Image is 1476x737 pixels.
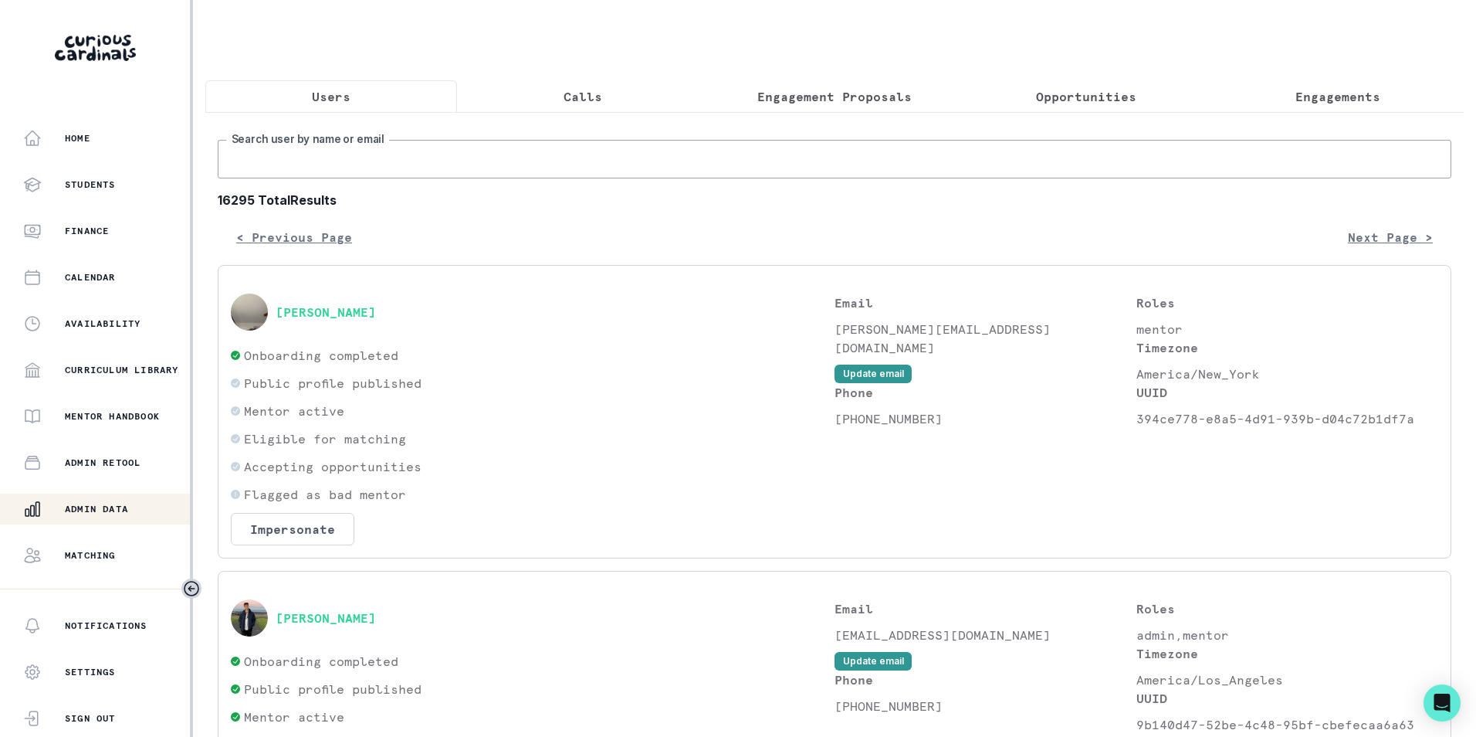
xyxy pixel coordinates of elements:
[244,485,406,504] p: Flagged as bad mentor
[1424,684,1461,722] div: Open Intercom Messenger
[65,712,116,725] p: Sign Out
[1136,365,1438,383] p: America/New_York
[757,87,912,106] p: Engagement Proposals
[1036,87,1136,106] p: Opportunities
[834,409,1136,428] p: [PHONE_NUMBER]
[834,599,1136,618] p: Email
[276,304,376,320] button: [PERSON_NAME]
[834,320,1136,357] p: [PERSON_NAME][EMAIL_ADDRESS][DOMAIN_NAME]
[244,402,344,420] p: Mentor active
[65,549,116,562] p: Matching
[1295,87,1380,106] p: Engagements
[244,680,421,698] p: Public profile published
[1329,222,1451,253] button: Next Page >
[834,697,1136,715] p: [PHONE_NUMBER]
[276,610,376,626] button: [PERSON_NAME]
[1136,644,1438,663] p: Timezone
[312,87,350,106] p: Users
[1136,338,1438,357] p: Timezone
[834,365,912,383] button: Update email
[1136,383,1438,402] p: UUID
[834,383,1136,402] p: Phone
[65,178,116,191] p: Students
[65,620,147,632] p: Notifications
[1136,320,1438,338] p: mentor
[231,513,354,545] button: Impersonate
[1136,294,1438,312] p: Roles
[1136,409,1438,428] p: 394ce778-e8a5-4d91-939b-d04c72b1df7a
[65,271,116,284] p: Calendar
[244,430,406,448] p: Eligible for matching
[244,708,344,726] p: Mentor active
[834,626,1136,644] p: [EMAIL_ADDRESS][DOMAIN_NAME]
[1136,715,1438,734] p: 9b140d47-52be-4c48-95bf-cbefecaa6a63
[244,346,398,365] p: Onboarding completed
[65,132,90,144] p: Home
[834,652,912,671] button: Update email
[65,225,109,237] p: Finance
[55,35,136,61] img: Curious Cardinals Logo
[218,222,371,253] button: < Previous Page
[834,294,1136,312] p: Email
[1136,671,1438,689] p: America/Los_Angeles
[65,503,128,515] p: Admin Data
[181,579,201,599] button: Toggle sidebar
[834,671,1136,689] p: Phone
[65,364,179,376] p: Curriculum Library
[1136,689,1438,708] p: UUID
[244,457,421,476] p: Accepting opportunities
[65,457,140,469] p: Admin Retool
[564,87,602,106] p: Calls
[1136,599,1438,618] p: Roles
[65,410,160,423] p: Mentor Handbook
[1136,626,1438,644] p: admin,mentor
[218,191,1451,209] b: 16295 Total Results
[244,374,421,392] p: Public profile published
[65,666,116,678] p: Settings
[244,652,398,671] p: Onboarding completed
[65,318,140,330] p: Availability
